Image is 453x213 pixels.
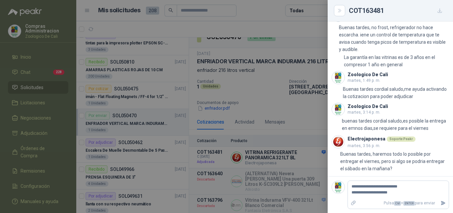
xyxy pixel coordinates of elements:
[344,54,449,68] p: La garantía en las vitrinas es de 3 años en el compresor 1 año en general
[349,5,445,16] div: COT163481
[343,85,449,100] p: Buenas tardes cordial saludo,me ayuda activando la cotizacion para poder adjudicar
[348,105,388,108] h3: Zoologico De Cali
[332,135,345,148] img: Company Logo
[348,137,385,141] h3: Electrojaponesa
[348,110,380,115] span: martes, 3:14 p. m.
[387,136,416,142] div: Soporte Peakr
[348,17,408,22] span: 30 de [PERSON_NAME], 1:32 p. m.
[359,197,438,209] p: Pulsa + para enviar
[348,73,388,77] h3: Zoologico De Cali
[342,117,449,132] p: buenas tardes cordial saludo,es posible la entrega en emnos dias,se requiere para el viernes
[348,197,359,209] label: Adjuntar archivos
[332,71,345,84] img: Company Logo
[340,150,449,172] p: Buenas tardes, haremos todo lo posible por entregar el viernes, pero si algo se podria entregar e...
[348,78,380,83] span: martes, 1:49 p. m.
[332,103,345,116] img: Company Logo
[336,7,344,15] button: Close
[403,201,415,206] span: ENTER
[332,181,345,193] img: Company Logo
[438,197,449,209] button: Enviar
[348,143,380,148] span: martes, 3:56 p. m.
[339,24,449,53] p: Buenas tardes, no frost, refrigerador no hace escarcha. iene un control de temperatura que te avi...
[394,201,401,206] span: Ctrl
